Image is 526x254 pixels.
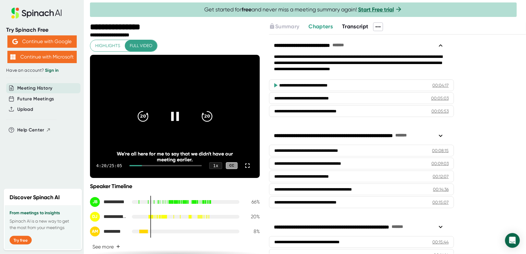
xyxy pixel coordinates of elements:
div: 4:20 / 25:05 [96,163,122,168]
span: Chapters [308,23,333,30]
div: Try Spinach Free [6,26,78,34]
button: Summary [269,22,299,31]
div: 1 x [209,162,222,169]
div: 00:15:07 [432,199,449,205]
button: Upload [17,106,33,113]
span: + [116,244,120,249]
span: Full video [130,42,152,50]
button: Highlights [90,40,125,51]
button: Try free [10,236,32,244]
div: Jamin Boggs [90,197,127,207]
div: JB [90,197,100,207]
div: 00:15:44 [432,239,449,245]
div: Open Intercom Messenger [505,233,520,248]
div: Speaker Timeline [90,183,260,190]
h2: Discover Spinach AI [10,193,60,202]
button: Help Center [17,127,51,134]
button: See more+ [90,241,123,252]
img: Aehbyd4JwY73AAAAAElFTkSuQmCC [12,39,18,44]
div: Amy Moore [90,227,127,236]
span: Get started for and never miss a meeting summary again! [204,6,402,13]
div: AM [90,227,100,236]
span: Help Center [17,127,44,134]
button: Continue with Microsoft [7,51,77,63]
button: Future Meetings [17,95,54,103]
button: Chapters [308,22,333,31]
a: Start Free trial [358,6,394,13]
span: Highlights [95,42,120,50]
div: 00:04:17 [432,82,449,88]
div: 8 % [244,228,260,234]
div: Deanna Johnston [90,212,127,222]
div: 00:08:15 [432,147,449,154]
div: Upgrade to access [269,22,308,31]
button: Full video [125,40,157,51]
div: We're all here for me to say that we didn't have our meeting earlier. [107,151,243,163]
div: 00:14:36 [433,186,449,192]
div: 00:09:03 [431,160,449,167]
div: 00:05:03 [431,95,449,101]
button: Transcript [342,22,369,31]
b: free [242,6,251,13]
div: 00:05:53 [431,108,449,114]
span: Summary [275,23,299,30]
button: Meeting History [17,85,52,92]
div: 00:12:07 [433,173,449,179]
button: Continue with Google [7,35,77,48]
a: Sign in [45,68,59,73]
span: Transcript [342,23,369,30]
div: 20 % [244,214,260,220]
h3: From meetings to insights [10,211,76,216]
div: Have an account? [6,68,78,73]
div: CC [226,162,238,169]
div: DJ [90,212,100,222]
p: Spinach AI is a new way to get the most from your meetings [10,218,76,231]
div: 66 % [244,199,260,205]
